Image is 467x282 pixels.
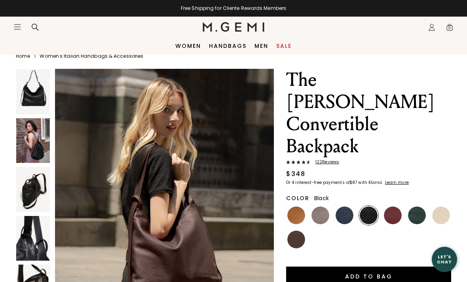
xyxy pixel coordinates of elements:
img: Navy [336,206,353,224]
a: Handbags [209,43,247,49]
img: The Laura Convertible Backpack [16,167,50,212]
klarna-placement-style-body: with Klarna [358,180,384,185]
img: Dark Burgundy [384,206,402,224]
a: Learn more [384,180,409,185]
button: Open site menu [13,23,21,31]
klarna-placement-style-amount: $87 [349,180,357,185]
klarna-placement-style-body: Or 4 interest-free payments of [286,180,349,185]
img: Chocolate [287,231,305,248]
img: The Laura Convertible Backpack [16,216,50,261]
img: M.Gemi [203,22,265,32]
img: Dark Green [408,206,426,224]
a: Women [175,43,201,49]
span: 122 Review s [311,160,339,165]
a: Home [16,53,30,59]
h2: Color [286,195,309,201]
span: Black [314,194,329,202]
img: The Laura Convertible Backpack [16,118,50,163]
img: Tan [287,206,305,224]
img: The Laura Convertible Backpack [16,69,50,114]
img: Ecru [432,206,450,224]
a: Women's Italian Handbags & Accessories [40,53,143,59]
a: Men [254,43,268,49]
div: Let's Chat [432,254,457,264]
klarna-placement-style-cta: Learn more [385,180,409,185]
img: Black [360,206,378,224]
a: 122Reviews [286,160,451,166]
div: $348 [286,169,305,179]
h1: The [PERSON_NAME] Convertible Backpack [286,69,451,157]
span: 0 [446,25,454,33]
a: Sale [276,43,292,49]
img: Warm Gray [311,206,329,224]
